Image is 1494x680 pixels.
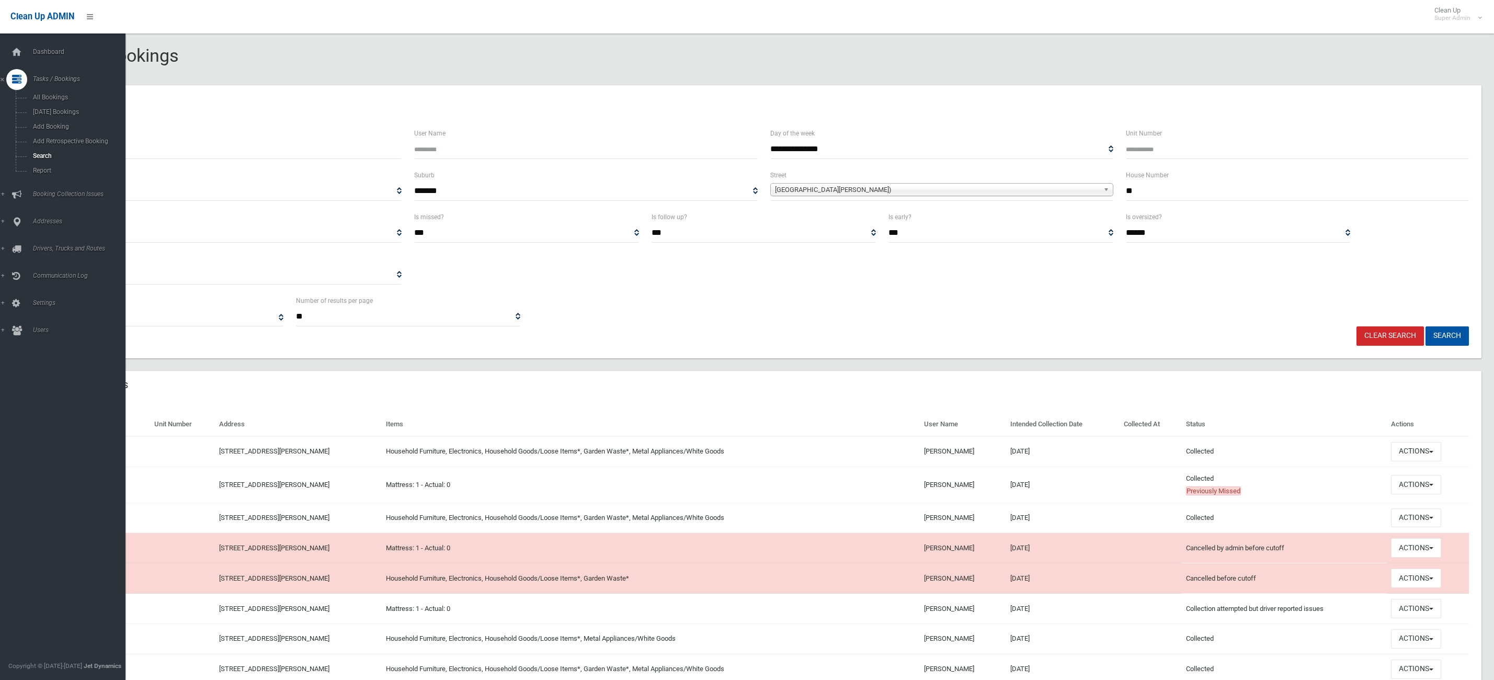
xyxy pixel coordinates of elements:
[1006,563,1119,594] td: [DATE]
[920,594,1007,624] td: [PERSON_NAME]
[920,533,1007,563] td: [PERSON_NAME]
[30,48,138,55] span: Dashboard
[30,123,129,130] span: Add Booking
[30,272,138,279] span: Communication Log
[920,624,1007,654] td: [PERSON_NAME]
[382,436,920,467] td: Household Furniture, Electronics, Household Goods/Loose Items*, Garden Waste*, Metal Appliances/W...
[1006,533,1119,563] td: [DATE]
[770,169,786,181] label: Street
[414,211,444,223] label: Is missed?
[1126,211,1162,223] label: Is oversized?
[1006,467,1119,503] td: [DATE]
[1391,629,1441,649] button: Actions
[30,138,129,145] span: Add Retrospective Booking
[1006,413,1119,436] th: Intended Collection Date
[30,299,138,307] span: Settings
[382,533,920,563] td: Mattress: 1 - Actual: 0
[150,413,215,436] th: Unit Number
[1387,413,1469,436] th: Actions
[1182,624,1387,654] td: Collected
[1006,624,1119,654] td: [DATE]
[1006,503,1119,533] td: [DATE]
[8,662,82,670] span: Copyright © [DATE]-[DATE]
[652,211,687,223] label: Is follow up?
[920,563,1007,594] td: [PERSON_NAME]
[1391,599,1441,618] button: Actions
[1182,563,1387,594] td: Cancelled before cutoff
[382,467,920,503] td: Mattress: 1 - Actual: 0
[1182,413,1387,436] th: Status
[382,594,920,624] td: Mattress: 1 - Actual: 0
[1391,442,1441,461] button: Actions
[219,574,329,582] a: [STREET_ADDRESS][PERSON_NAME]
[1391,475,1441,494] button: Actions
[770,128,815,139] label: Day of the week
[30,75,138,83] span: Tasks / Bookings
[775,184,1099,196] span: [GEOGRAPHIC_DATA][PERSON_NAME])
[1182,503,1387,533] td: Collected
[414,169,435,181] label: Suburb
[1182,533,1387,563] td: Cancelled by admin before cutoff
[10,12,74,21] span: Clean Up ADMIN
[1391,508,1441,528] button: Actions
[219,447,329,455] a: [STREET_ADDRESS][PERSON_NAME]
[920,467,1007,503] td: [PERSON_NAME]
[1434,14,1470,22] small: Super Admin
[1425,326,1469,346] button: Search
[219,605,329,613] a: [STREET_ADDRESS][PERSON_NAME]
[84,662,121,670] strong: Jet Dynamics
[1126,169,1169,181] label: House Number
[382,413,920,436] th: Items
[1391,660,1441,679] button: Actions
[920,436,1007,467] td: [PERSON_NAME]
[219,544,329,552] a: [STREET_ADDRESS][PERSON_NAME]
[920,503,1007,533] td: [PERSON_NAME]
[888,211,911,223] label: Is early?
[30,190,138,198] span: Booking Collection Issues
[296,295,373,307] label: Number of results per page
[1120,413,1182,436] th: Collected At
[30,326,138,334] span: Users
[1006,436,1119,467] td: [DATE]
[414,128,446,139] label: User Name
[30,152,129,160] span: Search
[215,413,382,436] th: Address
[1356,326,1424,346] a: Clear Search
[30,167,129,174] span: Report
[920,413,1007,436] th: User Name
[30,218,138,225] span: Addresses
[1182,467,1387,503] td: Collected
[1182,436,1387,467] td: Collected
[1391,569,1441,588] button: Actions
[219,634,329,642] a: [STREET_ADDRESS][PERSON_NAME]
[1429,6,1481,22] span: Clean Up
[1182,594,1387,624] td: Collection attempted but driver reported issues
[219,514,329,522] a: [STREET_ADDRESS][PERSON_NAME]
[219,481,329,489] a: [STREET_ADDRESS][PERSON_NAME]
[30,94,129,101] span: All Bookings
[219,665,329,673] a: [STREET_ADDRESS][PERSON_NAME]
[30,108,129,116] span: [DATE] Bookings
[30,245,138,252] span: Drivers, Trucks and Routes
[1391,538,1441,558] button: Actions
[382,503,920,533] td: Household Furniture, Electronics, Household Goods/Loose Items*, Garden Waste*, Metal Appliances/W...
[1006,594,1119,624] td: [DATE]
[1186,486,1241,495] span: Previously Missed
[382,624,920,654] td: Household Furniture, Electronics, Household Goods/Loose Items*, Metal Appliances/White Goods
[382,563,920,594] td: Household Furniture, Electronics, Household Goods/Loose Items*, Garden Waste*
[1126,128,1162,139] label: Unit Number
